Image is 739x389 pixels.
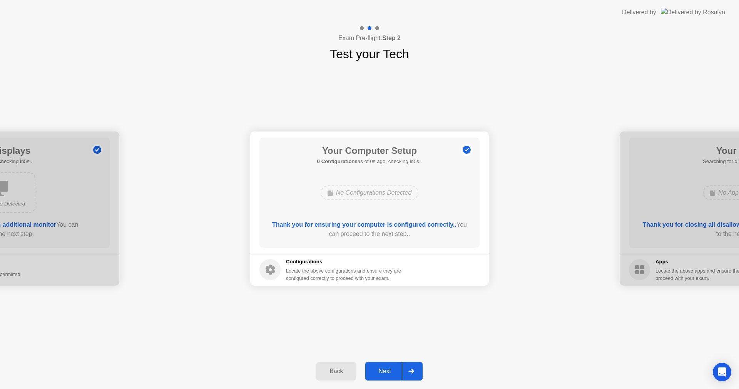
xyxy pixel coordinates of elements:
div: You can proceed to the next step.. [271,220,469,239]
h1: Test your Tech [330,45,409,63]
h1: Your Computer Setup [317,144,422,158]
div: Next [368,368,402,375]
div: No Configurations Detected [321,185,419,200]
h5: Configurations [286,258,403,266]
div: Open Intercom Messenger [713,363,731,381]
b: 0 Configurations [317,158,358,164]
div: Back [319,368,354,375]
div: Locate the above configurations and ensure they are configured correctly to proceed with your exam. [286,267,403,282]
div: Delivered by [622,8,656,17]
b: Step 2 [382,35,401,41]
h5: as of 0s ago, checking in5s.. [317,158,422,165]
button: Back [316,362,356,381]
button: Next [365,362,423,381]
h4: Exam Pre-flight: [338,34,401,43]
img: Delivered by Rosalyn [661,8,725,17]
b: Thank you for ensuring your computer is configured correctly.. [272,221,456,228]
